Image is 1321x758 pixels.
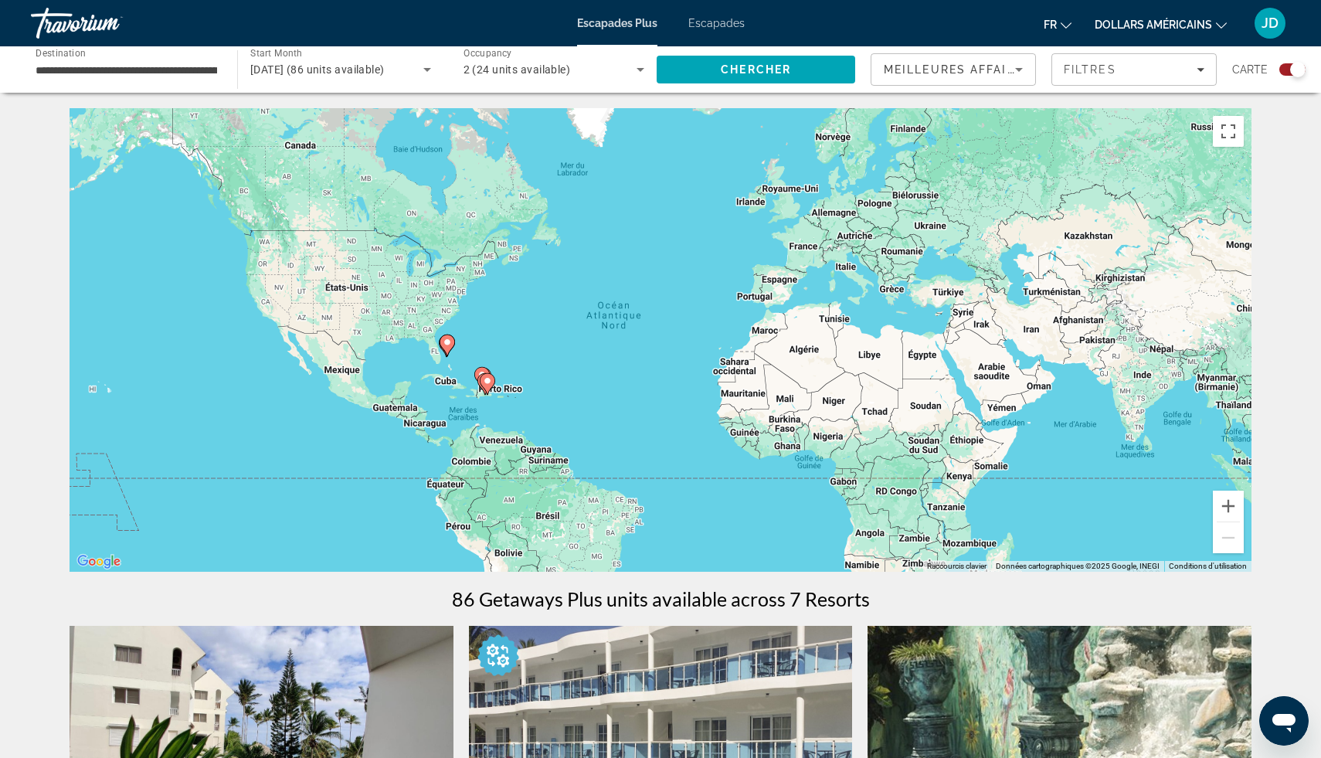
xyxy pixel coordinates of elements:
button: Passer en plein écran [1213,116,1244,147]
button: Changer de devise [1095,13,1227,36]
span: Meilleures affaires [884,63,1032,76]
font: JD [1262,15,1279,31]
span: Occupancy [464,48,512,59]
span: Destination [36,47,86,58]
input: Select destination [36,61,217,80]
img: Google [73,552,124,572]
button: Zoom avant [1213,491,1244,522]
span: Start Month [250,48,302,59]
button: Zoom arrière [1213,522,1244,553]
a: Escapades [688,17,745,29]
span: 2 (24 units available) [464,63,571,76]
font: fr [1044,19,1057,31]
span: Carte [1232,59,1268,80]
a: Escapades Plus [577,17,657,29]
button: Filters [1051,53,1217,86]
a: Conditions d'utilisation (s'ouvre dans un nouvel onglet) [1169,562,1247,570]
span: Données cartographiques ©2025 Google, INEGI [996,562,1160,570]
mat-select: Sort by [884,60,1023,79]
span: Chercher [721,63,791,76]
a: Travorium [31,3,185,43]
button: Search [657,56,855,83]
font: dollars américains [1095,19,1212,31]
button: Menu utilisateur [1250,7,1290,39]
span: [DATE] (86 units available) [250,63,385,76]
iframe: Bouton de lancement de la fenêtre de messagerie [1259,696,1309,746]
span: Filtres [1064,63,1116,76]
h1: 86 Getaways Plus units available across 7 Resorts [452,587,870,610]
button: Raccourcis clavier [927,561,987,572]
a: Ouvrir cette zone dans Google Maps (dans une nouvelle fenêtre) [73,552,124,572]
button: Changer de langue [1044,13,1071,36]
